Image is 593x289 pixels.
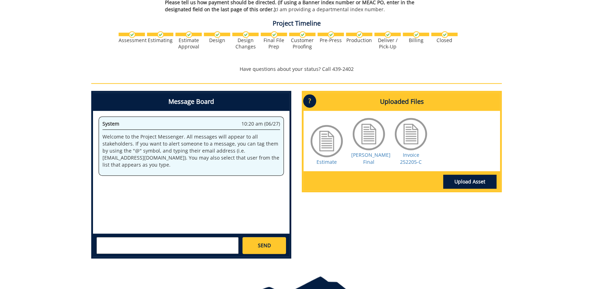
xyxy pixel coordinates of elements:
div: Customer Proofing [289,37,315,50]
img: checkmark [186,31,192,38]
div: Closed [431,37,458,43]
span: 10:20 am (06/27) [241,120,280,127]
div: Design [204,37,230,43]
div: Deliver / Pick-Up [374,37,401,50]
a: Invoice 252205-C [400,152,422,165]
div: Design Changes [232,37,259,50]
div: Pre-Press [318,37,344,43]
h4: Project Timeline [91,20,502,27]
img: checkmark [299,31,306,38]
a: SEND [242,237,286,254]
a: Upload Asset [443,175,497,189]
a: [PERSON_NAME] Final [351,152,391,165]
p: Welcome to the Project Messenger. All messages will appear to all stakeholders. If you want to al... [102,133,280,168]
div: Estimate Approval [175,37,202,50]
h4: Uploaded Files [304,93,500,111]
div: Estimating [147,37,173,43]
img: checkmark [271,31,278,38]
textarea: messageToSend [96,237,239,254]
div: Assessment [119,37,145,43]
p: ? [303,94,316,108]
span: SEND [258,242,271,249]
span: System [102,120,119,127]
img: checkmark [157,31,164,38]
div: Final File Prep [261,37,287,50]
img: checkmark [129,31,135,38]
img: checkmark [242,31,249,38]
div: Billing [403,37,429,43]
a: Estimate [317,159,337,165]
img: checkmark [328,31,334,38]
p: Have questions about your status? Call 439-2402 [91,66,502,73]
h4: Message Board [93,93,289,111]
img: checkmark [385,31,391,38]
img: checkmark [413,31,420,38]
img: checkmark [356,31,363,38]
div: Production [346,37,372,43]
img: checkmark [441,31,448,38]
img: checkmark [214,31,221,38]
